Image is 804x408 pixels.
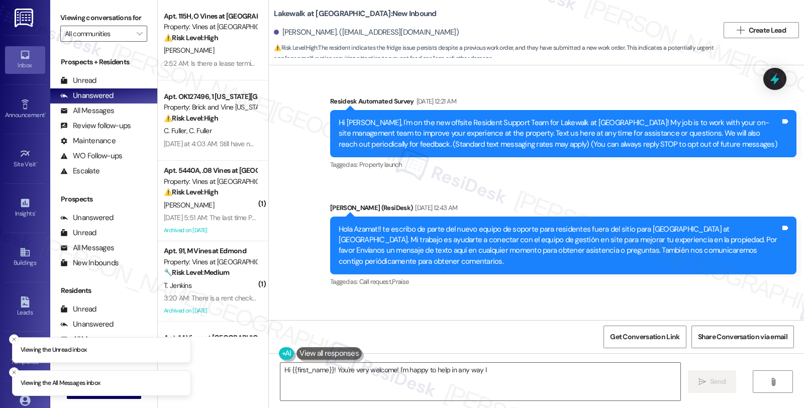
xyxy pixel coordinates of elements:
div: New Inbounds [60,258,119,268]
span: Get Conversation Link [610,332,679,342]
div: Property: Brick and Vine [US_STATE][GEOGRAPHIC_DATA] [164,102,257,113]
div: Apt. 115H, O Vines at [GEOGRAPHIC_DATA] [164,11,257,22]
div: Unanswered [60,90,114,101]
div: 3:20 AM: There is a rent check that heading your way should arrive soon [164,293,374,302]
button: Get Conversation Link [604,326,686,348]
div: Unanswered [60,213,114,223]
a: Site Visit • [5,145,45,172]
div: [PERSON_NAME]. ([EMAIL_ADDRESS][DOMAIN_NAME]) [274,27,459,38]
strong: ⚠️ Risk Level: High [164,114,218,123]
p: Viewing the All Messages inbox [21,379,100,388]
i:  [698,378,706,386]
i:  [769,378,777,386]
div: Residents [50,285,157,296]
div: [PERSON_NAME] (ResiDesk) [330,202,796,217]
span: Praise [392,277,409,286]
img: ResiDesk Logo [15,9,35,27]
a: Insights • [5,194,45,222]
div: Apt. 5440A, .08 Vines at [GEOGRAPHIC_DATA] [164,165,257,176]
span: T. Jenkins [164,281,191,290]
div: Tagged as: [330,157,796,172]
div: Prospects + Residents [50,57,157,67]
span: Share Conversation via email [698,332,787,342]
a: Inbox [5,46,45,73]
span: : The resident indicates the fridge issue persists despite a previous work order, and they have s... [274,43,719,64]
span: • [35,209,36,216]
div: Unread [60,304,96,315]
span: • [36,159,38,166]
i:  [137,30,142,38]
div: Property: Vines at [GEOGRAPHIC_DATA] [164,176,257,187]
span: C. Fuller [164,126,189,135]
div: Hola Azamat!! te escribo de parte del nuevo equipo de soporte para residentes fuera del sitio par... [339,224,780,267]
div: Apt. 91, M Vines at Edmond [164,246,257,256]
div: Unread [60,228,96,238]
strong: 🔧 Risk Level: Medium [164,268,229,277]
div: Unanswered [60,319,114,330]
div: Property: Vines at [GEOGRAPHIC_DATA] [164,22,257,32]
div: Apt. OK127496, 1 [US_STATE][GEOGRAPHIC_DATA] [164,91,257,102]
div: Residesk Automated Survey [330,96,796,110]
i:  [737,26,744,34]
button: Close toast [9,367,19,377]
strong: ⚠️ Risk Level: High [164,187,218,196]
div: Tagged as: [330,274,796,289]
div: Escalate [60,166,99,176]
span: Call request , [359,277,392,286]
div: Archived on [DATE] [163,224,258,237]
div: Review follow-ups [60,121,131,131]
div: [PERSON_NAME] (ResiDesk) [330,320,796,334]
a: Leads [5,293,45,321]
button: Share Conversation via email [691,326,794,348]
div: Hi [PERSON_NAME], I'm on the new offsite Resident Support Team for Lakewalk at [GEOGRAPHIC_DATA]!... [339,118,780,150]
div: All Messages [60,106,114,116]
strong: ⚠️ Risk Level: High [274,44,317,52]
div: 2:52 AM: Is there a lease termination fee on the 30 day notice to vacate [164,59,372,68]
div: Maintenance [60,136,116,146]
div: [DATE] 12:43 AM [413,202,457,213]
p: Viewing the Unread inbox [21,346,86,355]
a: Templates • [5,343,45,370]
div: WO Follow-ups [60,151,122,161]
span: C. Fuller [189,126,212,135]
input: All communities [65,26,131,42]
button: Close toast [9,334,19,344]
div: All Messages [60,243,114,253]
label: Viewing conversations for [60,10,147,26]
button: Create Lead [724,22,799,38]
textarea: Hi {{first_name}}! You're very welcome! I'm happy to help in any way I [280,363,680,400]
strong: ⚠️ Risk Level: High [164,33,218,42]
div: Unread [60,75,96,86]
b: Lakewalk at [GEOGRAPHIC_DATA]: New Inbound [274,9,436,19]
div: Property: Vines at [GEOGRAPHIC_DATA] [164,257,257,267]
span: Create Lead [749,25,786,36]
span: [PERSON_NAME] [164,200,214,210]
span: Property launch [359,160,401,169]
div: Prospects [50,194,157,205]
div: Apt. 1, 1 Vines at [GEOGRAPHIC_DATA] [164,333,257,343]
div: [DATE] at 4:03 AM: Still have not received an email response. [164,139,339,148]
a: Buildings [5,244,45,271]
span: Send [710,376,726,387]
div: Archived on [DATE] [163,304,258,317]
div: [DATE] 12:21 AM [414,96,456,107]
span: • [45,110,46,117]
span: [PERSON_NAME] [164,46,214,55]
div: [DATE] 12:52 AM [413,320,457,330]
button: Send [688,370,737,393]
